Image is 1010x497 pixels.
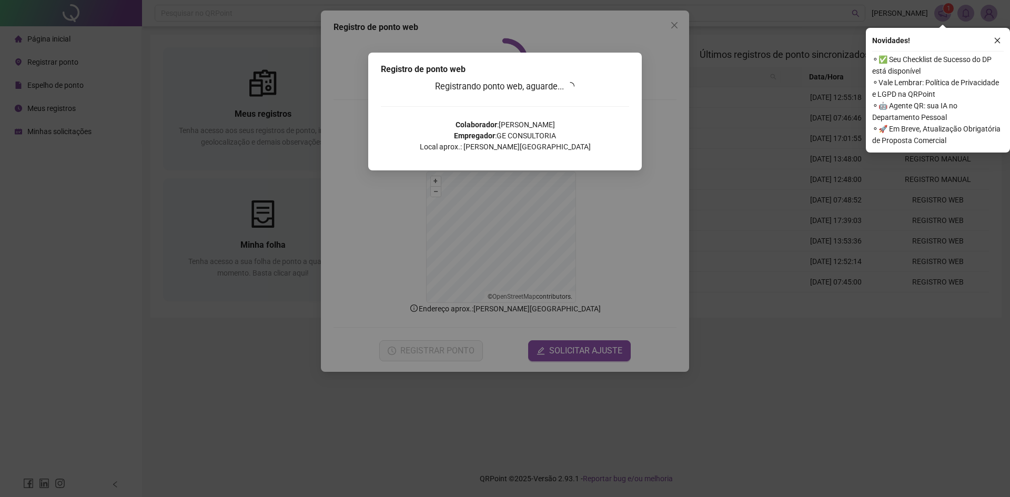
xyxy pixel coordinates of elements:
span: ⚬ 🚀 Em Breve, Atualização Obrigatória de Proposta Comercial [872,123,1004,146]
span: Novidades ! [872,35,910,46]
span: loading [564,80,577,92]
span: ⚬ ✅ Seu Checklist de Sucesso do DP está disponível [872,54,1004,77]
p: : [PERSON_NAME] : GE CONSULTORIA Local aprox.: [PERSON_NAME][GEOGRAPHIC_DATA] [381,119,629,153]
strong: Colaborador [456,120,497,129]
div: Registro de ponto web [381,63,629,76]
span: ⚬ Vale Lembrar: Política de Privacidade e LGPD na QRPoint [872,77,1004,100]
h3: Registrando ponto web, aguarde... [381,80,629,94]
span: ⚬ 🤖 Agente QR: sua IA no Departamento Pessoal [872,100,1004,123]
strong: Empregador [454,131,495,140]
span: close [994,37,1001,44]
